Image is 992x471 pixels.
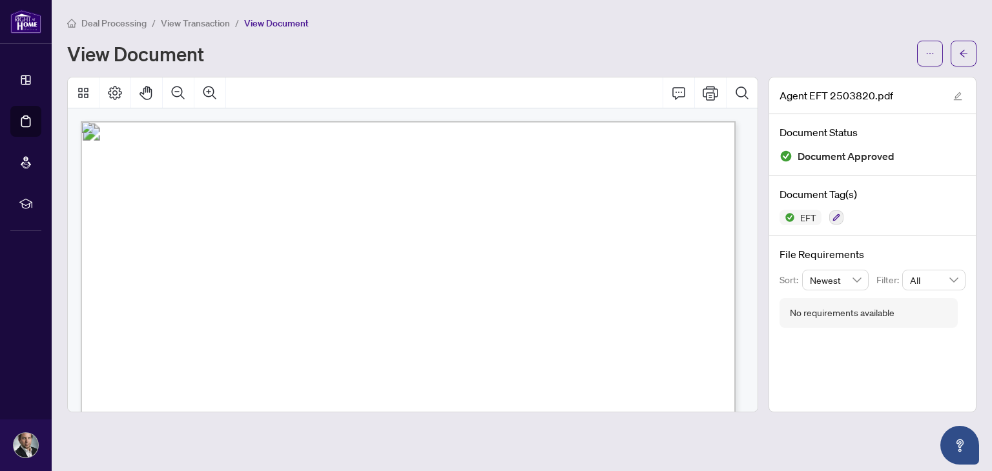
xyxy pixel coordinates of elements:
[10,10,41,34] img: logo
[780,88,893,103] span: Agent EFT 2503820.pdf
[959,49,968,58] span: arrow-left
[780,186,966,202] h4: Document Tag(s)
[161,17,230,29] span: View Transaction
[81,17,147,29] span: Deal Processing
[940,426,979,465] button: Open asap
[780,125,966,140] h4: Document Status
[910,270,958,290] span: All
[244,17,309,29] span: View Document
[780,273,802,287] p: Sort:
[780,246,966,262] h4: File Requirements
[795,213,821,222] span: EFT
[14,433,38,457] img: Profile Icon
[798,148,894,165] span: Document Approved
[953,92,962,101] span: edit
[152,15,156,30] li: /
[790,306,894,320] div: No requirements available
[925,49,935,58] span: ellipsis
[876,273,902,287] p: Filter:
[780,150,792,163] img: Document Status
[235,15,239,30] li: /
[67,43,204,64] h1: View Document
[810,270,862,290] span: Newest
[780,210,795,225] img: Status Icon
[67,19,76,28] span: home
